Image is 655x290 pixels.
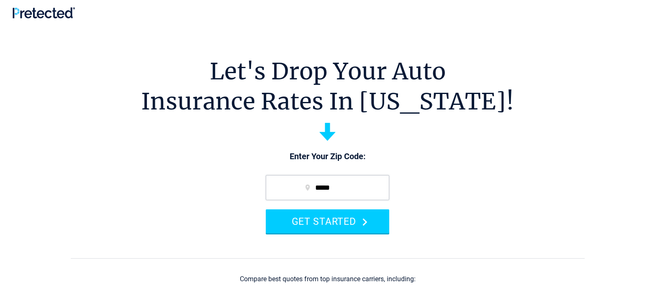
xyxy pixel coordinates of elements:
[13,7,75,18] img: Pretected Logo
[266,209,389,233] button: GET STARTED
[266,175,389,200] input: zip code
[141,56,514,117] h1: Let's Drop Your Auto Insurance Rates In [US_STATE]!
[240,275,416,283] div: Compare best quotes from top insurance carriers, including:
[257,151,398,163] p: Enter Your Zip Code:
